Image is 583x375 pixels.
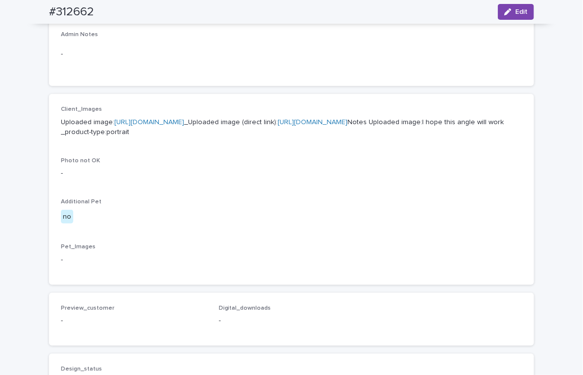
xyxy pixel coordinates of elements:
p: - [61,316,207,326]
p: - [61,255,522,265]
p: Uploaded image: _Uploaded image (direct link): Notes Uploaded image:I hope this angle will work _... [61,117,522,138]
span: Edit [515,8,528,15]
p: - [219,316,365,326]
p: - [61,168,522,179]
button: Edit [498,4,534,20]
span: Digital_downloads [219,305,271,311]
h2: #312662 [49,5,94,19]
span: Preview_customer [61,305,114,311]
span: Additional Pet [61,199,101,205]
div: no [61,210,73,224]
span: Pet_Images [61,244,96,250]
a: [URL][DOMAIN_NAME] [278,119,347,126]
span: Design_status [61,366,102,372]
span: Photo not OK [61,158,100,164]
p: - [61,49,522,59]
span: Client_Images [61,106,102,112]
span: Admin Notes [61,32,98,38]
a: [URL][DOMAIN_NAME] [114,119,184,126]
